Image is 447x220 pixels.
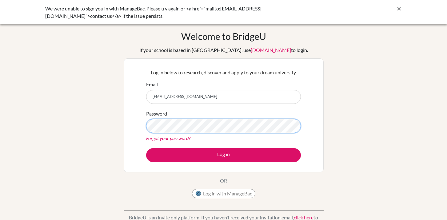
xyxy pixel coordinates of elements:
button: Log in with ManageBac [192,189,255,198]
p: OR [220,177,227,184]
a: Forgot your password? [146,135,190,141]
label: Password [146,110,167,117]
div: We were unable to sign you in with ManageBac. Please try again or <a href="mailto:[EMAIL_ADDRESS]... [45,5,310,20]
h1: Welcome to BridgeU [181,31,266,42]
p: Log in below to research, discover and apply to your dream university. [146,69,301,76]
button: Log in [146,148,301,162]
a: [DOMAIN_NAME] [251,47,291,53]
div: If your school is based in [GEOGRAPHIC_DATA], use to login. [139,46,308,54]
label: Email [146,81,158,88]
